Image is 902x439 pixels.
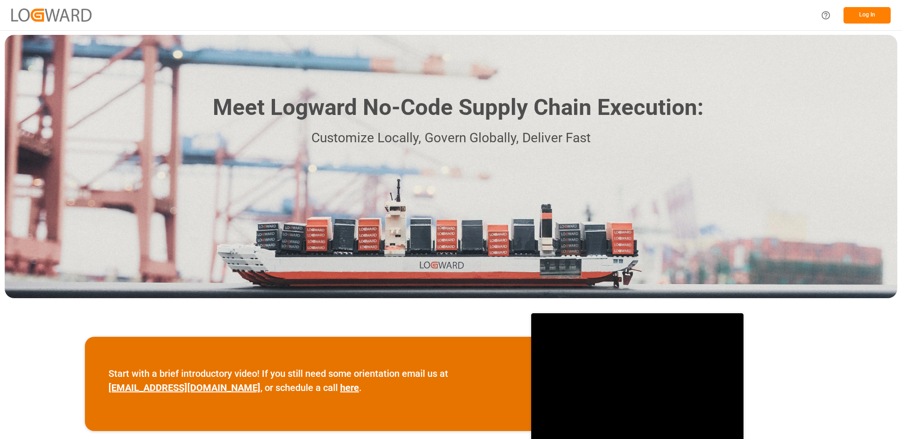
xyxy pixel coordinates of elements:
button: Help Center [815,5,836,26]
a: here [340,382,359,393]
img: Logward_new_orange.png [11,8,92,21]
button: Log In [844,7,891,24]
p: Customize Locally, Govern Globally, Deliver Fast [199,128,703,149]
p: Start with a brief introductory video! If you still need some orientation email us at , or schedu... [109,366,508,395]
a: [EMAIL_ADDRESS][DOMAIN_NAME] [109,382,260,393]
h1: Meet Logward No-Code Supply Chain Execution: [213,91,703,124]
